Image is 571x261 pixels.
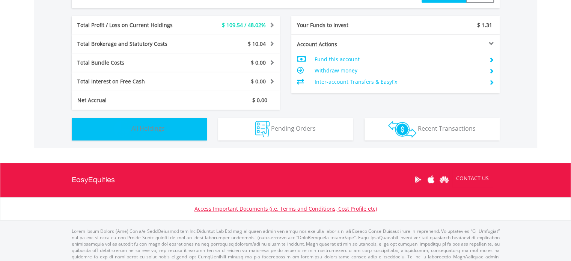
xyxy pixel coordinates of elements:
[255,121,270,137] img: pending_instructions-wht.png
[451,168,494,189] a: CONTACT US
[72,163,115,197] a: EasyEquities
[252,97,267,104] span: $ 0.00
[72,40,193,48] div: Total Brokerage and Statutory Costs
[218,118,353,140] button: Pending Orders
[477,21,492,29] span: $ 1.31
[251,78,266,85] span: $ 0.00
[131,124,165,133] span: All Holdings
[72,21,193,29] div: Total Profit / Loss on Current Holdings
[388,121,416,137] img: transactions-zar-wht.png
[291,41,396,48] div: Account Actions
[222,21,266,29] span: $ 109.54 / 48.02%
[72,118,207,140] button: All Holdings
[72,59,193,66] div: Total Bundle Costs
[411,168,425,191] a: Google Play
[314,65,483,76] td: Withdraw money
[271,124,316,133] span: Pending Orders
[314,54,483,65] td: Fund this account
[365,118,500,140] button: Recent Transactions
[438,168,451,191] a: Huawei
[194,205,377,212] a: Access Important Documents (i.e. Terms and Conditions, Cost Profile etc)
[425,168,438,191] a: Apple
[418,124,476,133] span: Recent Transactions
[72,97,193,104] div: Net Accrual
[72,78,193,85] div: Total Interest on Free Cash
[314,76,483,88] td: Inter-account Transfers & EasyFx
[248,40,266,47] span: $ 10.04
[114,121,130,137] img: holdings-wht.png
[291,21,396,29] div: Your Funds to Invest
[251,59,266,66] span: $ 0.00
